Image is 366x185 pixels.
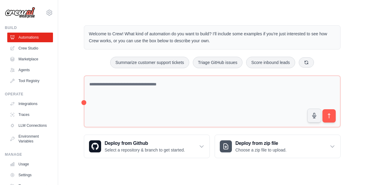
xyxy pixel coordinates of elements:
a: Agents [7,65,53,75]
a: Environment Variables [7,132,53,146]
a: LLM Connections [7,121,53,130]
img: Logo [5,7,35,18]
button: Summarize customer support tickets [110,57,189,68]
p: Welcome to Crew! What kind of automation do you want to build? I'll include some examples if you'... [89,30,335,44]
p: Select a repository & branch to get started. [105,147,185,153]
a: Integrations [7,99,53,109]
h3: Deploy from zip file [236,140,287,147]
button: Triage GitHub issues [193,57,242,68]
div: Manage [5,152,53,157]
a: Crew Studio [7,43,53,53]
a: Settings [7,170,53,180]
div: Operate [5,92,53,97]
a: Traces [7,110,53,120]
a: Marketplace [7,54,53,64]
a: Tool Registry [7,76,53,86]
a: Automations [7,33,53,42]
a: Usage [7,159,53,169]
button: Score inbound leads [246,57,295,68]
div: Build [5,25,53,30]
h3: Deploy from Github [105,140,185,147]
p: Choose a zip file to upload. [236,147,287,153]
